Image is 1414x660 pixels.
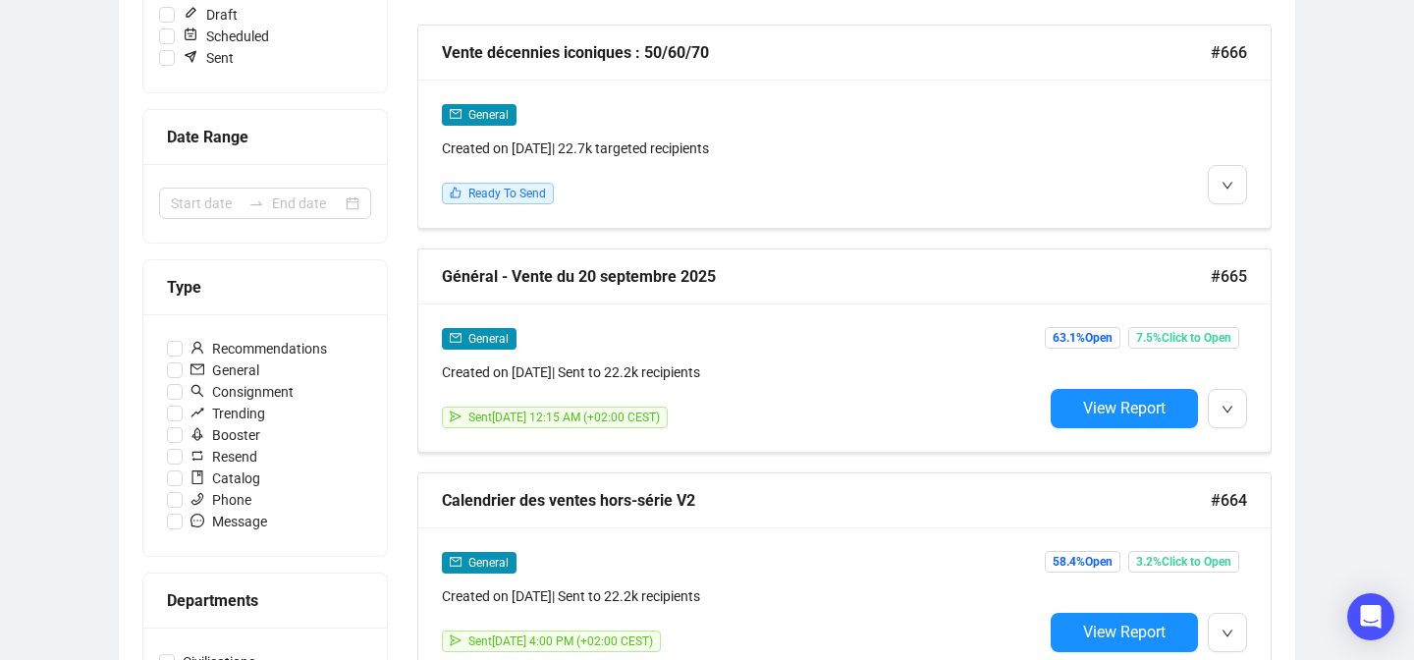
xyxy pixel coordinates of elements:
[442,137,1043,159] div: Created on [DATE] | 22.7k targeted recipients
[450,411,462,422] span: send
[442,488,1211,513] div: Calendrier des ventes hors-série V2
[190,384,204,398] span: search
[1083,399,1166,417] span: View Report
[450,556,462,568] span: mail
[1051,613,1198,652] button: View Report
[450,332,462,344] span: mail
[417,248,1272,453] a: Général - Vente du 20 septembre 2025#665mailGeneralCreated on [DATE]| Sent to 22.2k recipientssen...
[468,556,509,570] span: General
[190,427,204,441] span: rocket
[190,470,204,484] span: book
[1128,327,1239,349] span: 7.5% Click to Open
[468,187,546,200] span: Ready To Send
[468,634,653,648] span: Sent [DATE] 4:00 PM (+02:00 CEST)
[190,449,204,463] span: retweet
[248,195,264,211] span: swap-right
[190,492,204,506] span: phone
[1083,623,1166,641] span: View Report
[468,332,509,346] span: General
[1045,551,1120,573] span: 58.4% Open
[190,406,204,419] span: rise
[167,125,363,149] div: Date Range
[450,634,462,646] span: send
[450,187,462,198] span: like
[183,359,267,381] span: General
[1222,404,1233,415] span: down
[1347,593,1394,640] div: Open Intercom Messenger
[442,264,1211,289] div: Général - Vente du 20 septembre 2025
[167,275,363,300] div: Type
[190,362,204,376] span: mail
[183,511,275,532] span: Message
[183,381,301,403] span: Consignment
[1128,551,1239,573] span: 3.2% Click to Open
[171,192,241,214] input: Start date
[1222,628,1233,639] span: down
[1051,389,1198,428] button: View Report
[183,424,268,446] span: Booster
[442,585,1043,607] div: Created on [DATE] | Sent to 22.2k recipients
[167,588,363,613] div: Departments
[183,467,268,489] span: Catalog
[272,192,342,214] input: End date
[183,338,335,359] span: Recommendations
[190,514,204,527] span: message
[1222,180,1233,192] span: down
[183,446,265,467] span: Resend
[175,26,277,47] span: Scheduled
[468,411,660,424] span: Sent [DATE] 12:15 AM (+02:00 CEST)
[183,403,273,424] span: Trending
[1211,264,1247,289] span: #665
[1045,327,1120,349] span: 63.1% Open
[442,40,1211,65] div: Vente décennies iconiques : 50/60/70
[442,361,1043,383] div: Created on [DATE] | Sent to 22.2k recipients
[450,108,462,120] span: mail
[175,47,242,69] span: Sent
[183,489,259,511] span: Phone
[417,25,1272,229] a: Vente décennies iconiques : 50/60/70#666mailGeneralCreated on [DATE]| 22.7k targeted recipientsli...
[468,108,509,122] span: General
[1211,40,1247,65] span: #666
[248,195,264,211] span: to
[175,4,245,26] span: Draft
[1211,488,1247,513] span: #664
[190,341,204,355] span: user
